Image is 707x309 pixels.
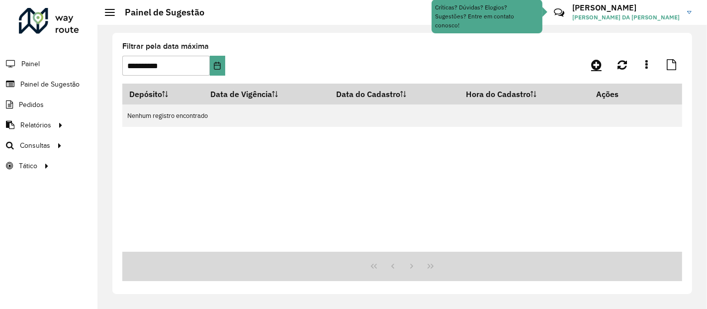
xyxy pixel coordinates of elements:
label: Filtrar pela data máxima [122,40,209,52]
th: Data do Cadastro [329,84,459,104]
th: Depósito [122,84,203,104]
button: Choose Date [210,56,225,76]
span: Pedidos [19,100,44,110]
th: Ações [590,84,649,104]
span: [PERSON_NAME] DA [PERSON_NAME] [572,13,680,22]
h3: [PERSON_NAME] [572,3,680,12]
span: Painel [21,59,40,69]
span: Painel de Sugestão [20,79,80,90]
h2: Painel de Sugestão [115,7,204,18]
th: Data de Vigência [203,84,329,104]
a: Contato Rápido [548,2,570,23]
span: Consultas [20,140,50,151]
td: Nenhum registro encontrado [122,104,682,127]
span: Relatórios [20,120,51,130]
th: Hora do Cadastro [459,84,589,104]
span: Tático [19,161,37,171]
